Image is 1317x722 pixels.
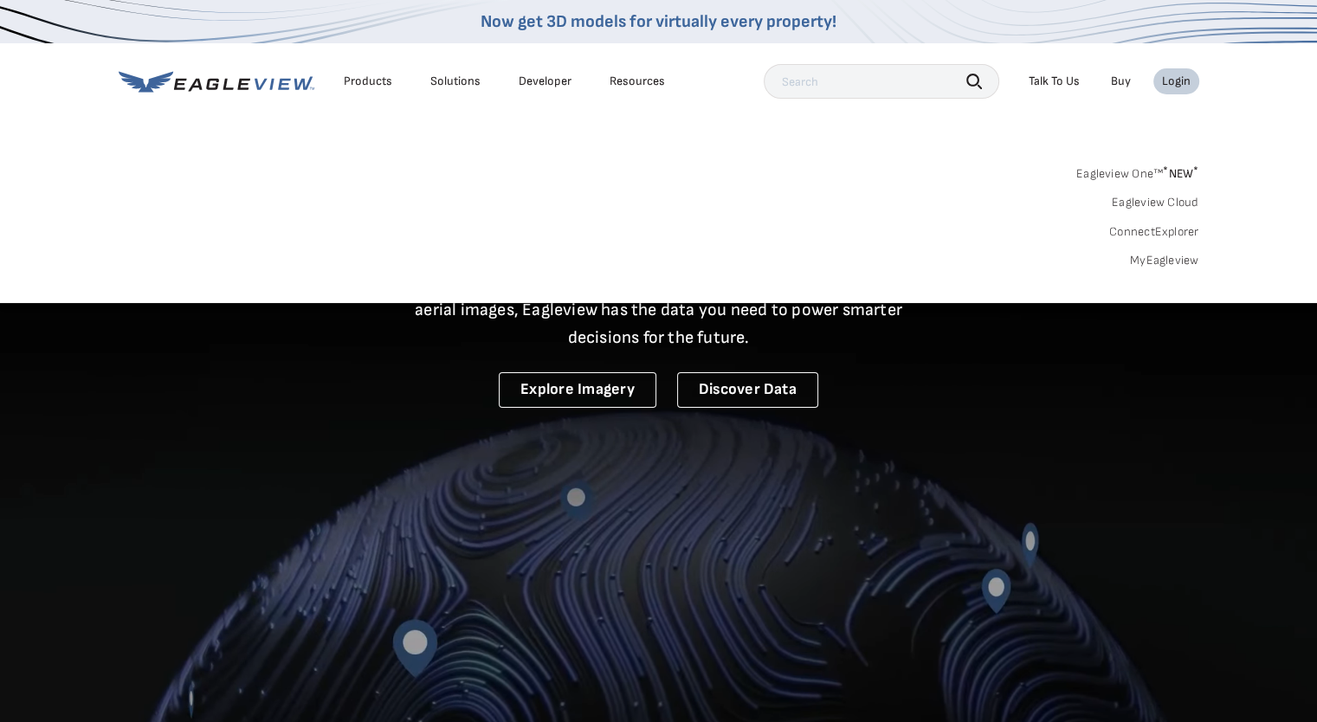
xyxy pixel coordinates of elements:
[610,74,665,89] div: Resources
[394,268,924,351] p: A new era starts here. Built on more than 3.5 billion high-resolution aerial images, Eagleview ha...
[677,372,818,408] a: Discover Data
[1029,74,1080,89] div: Talk To Us
[344,74,392,89] div: Products
[1163,166,1198,181] span: NEW
[1162,74,1191,89] div: Login
[499,372,656,408] a: Explore Imagery
[1130,253,1199,268] a: MyEagleview
[1111,74,1131,89] a: Buy
[519,74,571,89] a: Developer
[1109,224,1199,240] a: ConnectExplorer
[430,74,481,89] div: Solutions
[1076,161,1199,181] a: Eagleview One™*NEW*
[1112,195,1199,210] a: Eagleview Cloud
[481,11,836,32] a: Now get 3D models for virtually every property!
[764,64,999,99] input: Search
